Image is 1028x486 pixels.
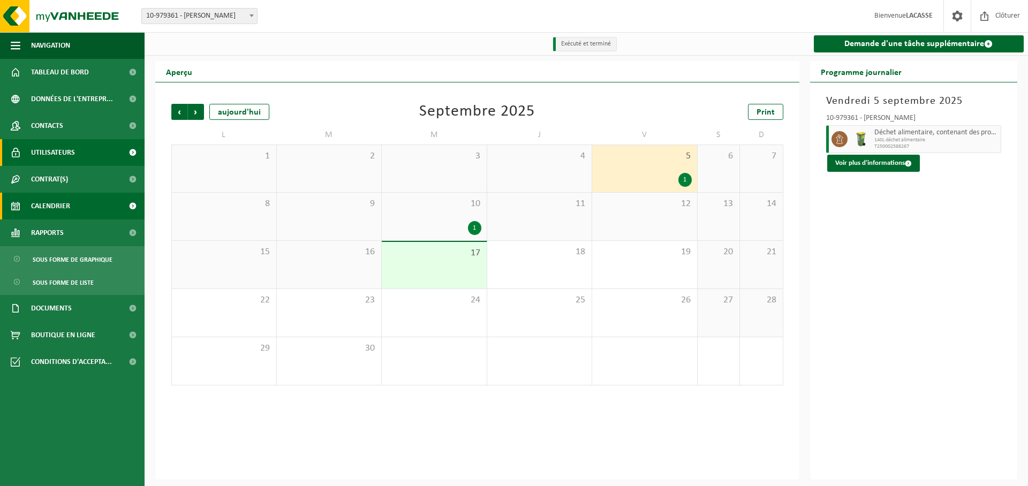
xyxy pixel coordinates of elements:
div: 1 [468,221,481,235]
span: Documents [31,295,72,322]
span: 26 [598,294,692,306]
span: 10-979361 - JOES SRL - MARCHIN [141,8,258,24]
span: 10 [387,198,481,210]
span: 16 [282,246,376,258]
a: Print [748,104,783,120]
span: Rapports [31,219,64,246]
span: Print [757,108,775,117]
span: Navigation [31,32,70,59]
span: 28 [745,294,777,306]
span: 11 [493,198,587,210]
span: 9 [282,198,376,210]
span: 24 [387,294,481,306]
span: 18 [493,246,587,258]
span: 5 [598,150,692,162]
span: 13 [703,198,735,210]
h3: Vendredi 5 septembre 2025 [826,93,1002,109]
td: L [171,125,277,145]
div: 1 [678,173,692,187]
span: 29 [177,343,271,354]
a: Sous forme de liste [3,272,142,292]
span: 22 [177,294,271,306]
td: S [698,125,740,145]
span: Contacts [31,112,63,139]
span: 19 [598,246,692,258]
span: Sous forme de liste [33,272,94,293]
span: 14 [745,198,777,210]
span: Contrat(s) [31,166,68,193]
span: Boutique en ligne [31,322,95,348]
strong: LACASSE [906,12,933,20]
span: Sous forme de graphique [33,249,112,270]
span: 23 [282,294,376,306]
span: Utilisateurs [31,139,75,166]
span: T250002588267 [874,143,999,150]
img: WB-0140-HPE-GN-50 [853,131,869,147]
span: 140L déchet alimentaire [874,137,999,143]
span: 27 [703,294,735,306]
span: 8 [177,198,271,210]
span: 10-979361 - JOES SRL - MARCHIN [142,9,257,24]
span: 3 [387,150,481,162]
span: Calendrier [31,193,70,219]
div: 10-979361 - [PERSON_NAME] [826,115,1002,125]
span: Conditions d'accepta... [31,348,112,375]
td: D [740,125,783,145]
span: Précédent [171,104,187,120]
span: 2 [282,150,376,162]
span: 7 [745,150,777,162]
div: aujourd'hui [209,104,269,120]
a: Sous forme de graphique [3,249,142,269]
h2: Aperçu [155,61,203,82]
td: V [592,125,698,145]
span: 25 [493,294,587,306]
span: 17 [387,247,481,259]
span: Suivant [188,104,204,120]
span: 30 [282,343,376,354]
td: M [382,125,487,145]
h2: Programme journalier [810,61,912,82]
div: Septembre 2025 [419,104,535,120]
span: 12 [598,198,692,210]
span: Déchet alimentaire, contenant des produits d'origine animale, non emballé, catégorie 3 [874,128,999,137]
button: Voir plus d'informations [827,155,920,172]
a: Demande d'une tâche supplémentaire [814,35,1024,52]
span: Données de l'entrepr... [31,86,113,112]
span: 15 [177,246,271,258]
td: J [487,125,593,145]
td: M [277,125,382,145]
span: 20 [703,246,735,258]
span: 21 [745,246,777,258]
span: Tableau de bord [31,59,89,86]
span: 1 [177,150,271,162]
li: Exécuté et terminé [553,37,617,51]
span: 4 [493,150,587,162]
span: 6 [703,150,735,162]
